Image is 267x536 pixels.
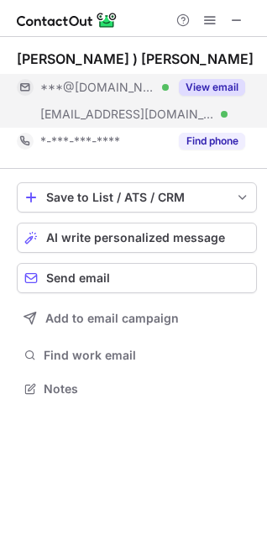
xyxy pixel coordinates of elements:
span: ***@[DOMAIN_NAME] [40,80,156,95]
button: Notes [17,377,257,401]
button: AI write personalized message [17,223,257,253]
button: Reveal Button [179,133,245,150]
button: Reveal Button [179,79,245,96]
span: Add to email campaign [45,312,179,325]
div: [PERSON_NAME] ) [PERSON_NAME] [17,50,254,67]
span: [EMAIL_ADDRESS][DOMAIN_NAME] [40,107,215,122]
button: Send email [17,263,257,293]
img: ContactOut v5.3.10 [17,10,118,30]
span: AI write personalized message [46,231,225,244]
span: Notes [44,381,250,397]
span: Find work email [44,348,250,363]
button: Find work email [17,344,257,367]
div: Save to List / ATS / CRM [46,191,228,204]
button: save-profile-one-click [17,182,257,213]
span: Send email [46,271,110,285]
button: Add to email campaign [17,303,257,334]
